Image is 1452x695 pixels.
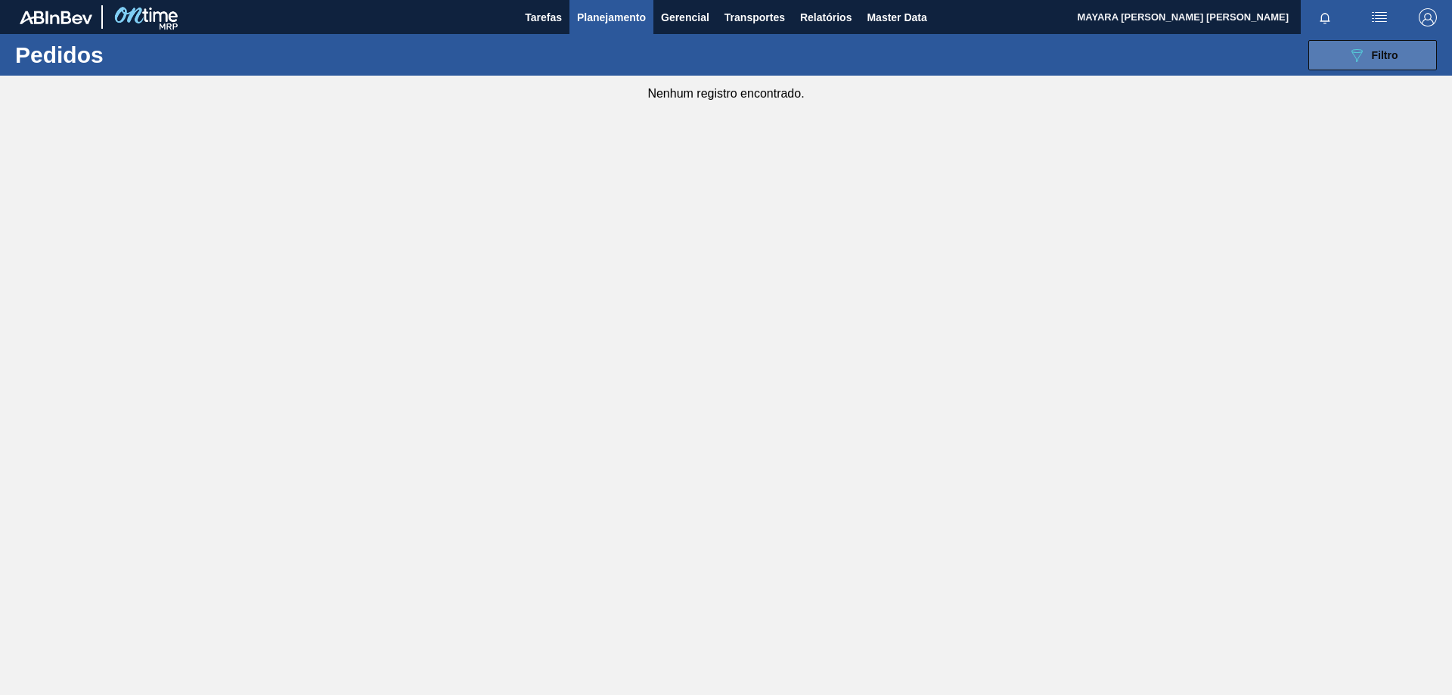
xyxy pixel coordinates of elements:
span: Gerencial [661,8,709,26]
img: userActions [1370,8,1388,26]
span: Transportes [724,8,785,26]
span: Planejamento [577,8,646,26]
img: TNhmsLtSVTkK8tSr43FrP2fwEKptu5GPRR3wAAAABJRU5ErkJggg== [20,11,92,24]
button: Filtro [1308,40,1437,70]
span: Tarefas [525,8,562,26]
button: Notificações [1301,7,1349,28]
span: Master Data [867,8,926,26]
h1: Pedidos [15,46,241,64]
span: Relatórios [800,8,852,26]
img: Logout [1419,8,1437,26]
span: Filtro [1372,49,1398,61]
